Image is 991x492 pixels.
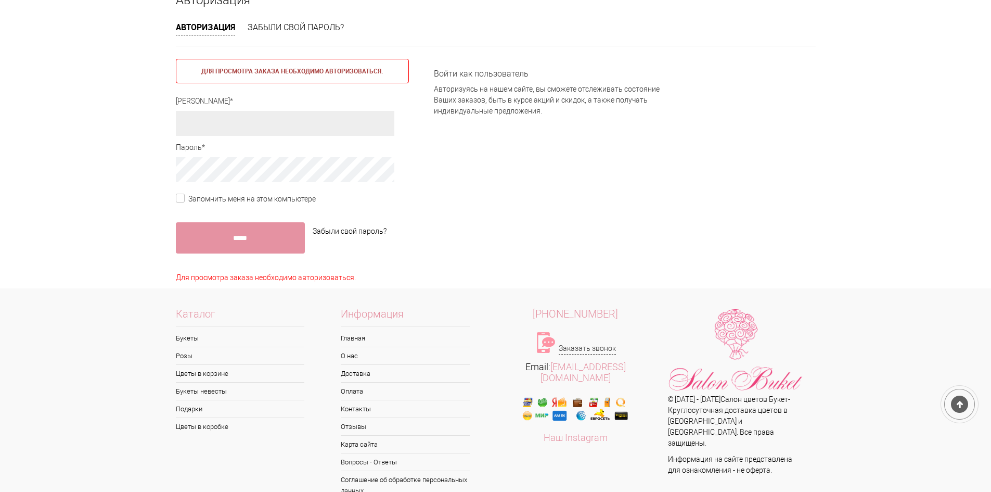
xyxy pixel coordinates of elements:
a: Оплата [341,383,470,400]
span: Каталог [176,309,305,326]
a: Контакты [341,400,470,418]
a: Заказать звонок [559,343,616,355]
a: Салон цветов Букет [720,395,788,403]
a: Карта сайта [341,436,470,453]
label: Запомнить меня на этом компьютере [176,194,316,205]
span: Информация на сайте представлена для ознакомления - не оферта. [668,455,792,474]
a: [PHONE_NUMBER] [496,309,656,320]
div: Для просмотра заказа необходимо авторизоваться. [176,59,409,83]
a: Вопросы - Ответы [341,453,470,471]
a: [EMAIL_ADDRESS][DOMAIN_NAME] [540,361,626,383]
font: Для просмотра заказа необходимо авторизоваться. [176,273,356,282]
p: Авторизуясь на нашем сайте, вы сможете отслеживать состояние Ваших заказов, быть в курсе акций и ... [434,84,668,117]
a: Цветы в корзине [176,365,305,382]
a: Подарки [176,400,305,418]
span: [PHONE_NUMBER] [533,308,618,320]
span: © [DATE] - [DATE] - Круглосуточная доставка цветов в [GEOGRAPHIC_DATA] и [GEOGRAPHIC_DATA]. Все п... [668,395,790,447]
h3: Войти как пользователь [434,69,668,79]
a: Цветы в коробке [176,418,305,435]
a: Забыли свой пароль? [248,22,344,32]
a: Авторизация [176,21,235,35]
div: [PERSON_NAME]* [176,96,409,107]
span: Информация [341,309,470,326]
a: Букеты невесты [176,383,305,400]
a: Главная [341,330,470,347]
div: Пароль* [176,142,409,153]
a: О нас [341,347,470,364]
div: Email: [496,361,656,383]
a: Отзывы [341,418,470,435]
img: Цветы Нижний Новгород [668,309,803,394]
a: Букеты [176,330,305,347]
a: Розы [176,347,305,364]
a: Наш Instagram [544,432,608,443]
a: Доставка [341,365,470,382]
a: Забыли свой пароль? [313,226,387,237]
